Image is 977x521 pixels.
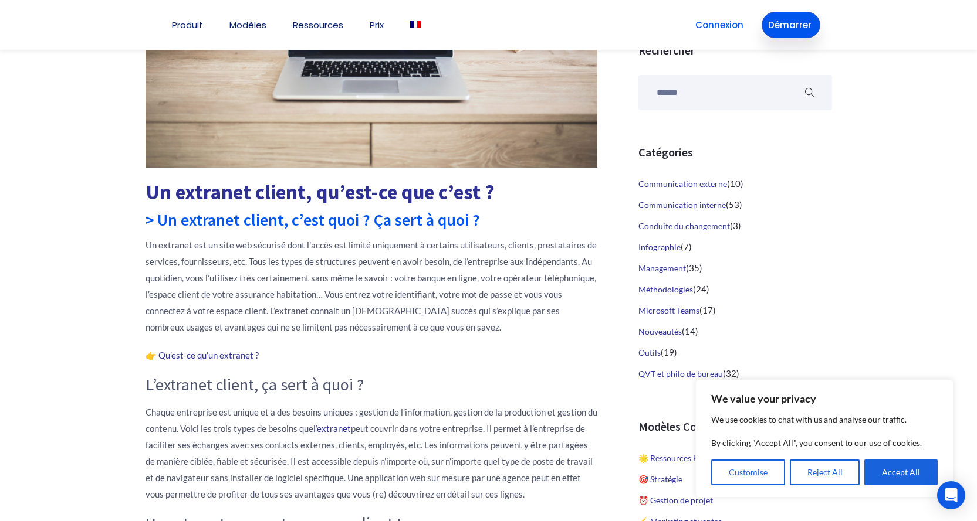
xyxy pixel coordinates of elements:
a: Produit [172,21,203,29]
h3: Modèles Cocoom [638,420,832,434]
li: (7) [638,237,832,258]
p: By clicking "Accept All", you consent to our use of cookies. [711,436,938,450]
a: l’extranet [313,423,351,434]
p: We use cookies to chat with us and analyse our traffic. [711,413,938,427]
a: Méthodologies [638,284,693,294]
li: (19) [638,342,832,363]
img: Français [410,21,421,28]
button: Reject All [790,459,860,485]
li: (3) [638,216,832,237]
a: Microsoft Teams [638,305,699,315]
a: Nouveautés [638,326,682,336]
li: (14) [638,321,832,342]
li: (24) [638,279,832,300]
p: Chaque entreprise est unique et a des besoins uniques : gestion de l’information, gestion de la p... [146,404,597,502]
a: Connexion [689,12,750,38]
a: Ressources [293,21,343,29]
h3: L’extranet client, ça sert à quoi ? [146,375,597,395]
li: (17) [638,300,832,321]
li: (32) [638,363,832,384]
li: (35) [638,258,832,279]
a: Infographie [638,242,681,252]
a: Conduite du changement [638,221,730,231]
a: Management [638,263,686,273]
a: Communication externe [638,179,727,189]
h1: Un extranet client, qu’est-ce que c’est ? [146,182,597,203]
a: 🎯 Stratégie [638,474,682,484]
h3: Rechercher [638,43,832,57]
h3: Catégories [638,145,832,159]
a: Démarrer [762,12,820,38]
a: Outils [638,348,661,357]
button: Accept All [864,459,938,485]
a: QVT et philo de bureau [638,369,723,379]
a: Modèles [229,21,266,29]
p: We value your privacy [711,391,938,406]
li: (10) [638,173,832,195]
p: Un extranet est un site web sécurisé dont l’accès est limité uniquement à certains utilisateurs, ... [146,237,597,335]
li: (53) [638,195,832,216]
a: ⏰ Gestion de projet [638,495,713,505]
a: Communication interne [638,200,726,210]
a: 🌟 Ressources Humaines [638,453,730,463]
div: Open Intercom Messenger [937,481,965,509]
button: Customise [711,459,785,485]
a: 👉 Qu’est-ce qu’un extranet ? [146,350,259,360]
h2: > Un extranet client, c’est quoi ? Ça sert à quoi ? [146,212,597,228]
a: Prix [370,21,384,29]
